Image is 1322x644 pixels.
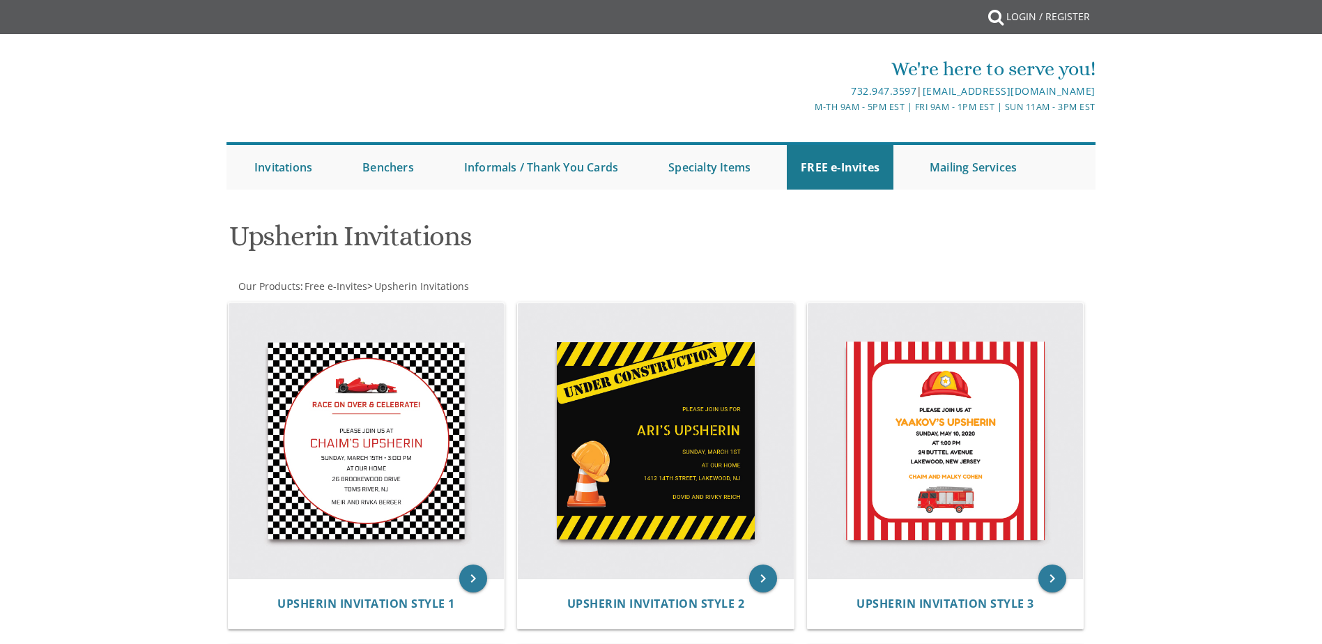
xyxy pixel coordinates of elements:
[567,596,745,611] span: Upsherin Invitation Style 2
[654,145,764,190] a: Specialty Items
[851,84,916,98] a: 732.947.3597
[240,145,326,190] a: Invitations
[518,303,794,579] img: Upsherin Invitation Style 2
[787,145,893,190] a: FREE e-Invites
[517,83,1096,100] div: |
[459,565,487,592] a: keyboard_arrow_right
[916,145,1031,190] a: Mailing Services
[450,145,632,190] a: Informals / Thank You Cards
[923,84,1096,98] a: [EMAIL_ADDRESS][DOMAIN_NAME]
[373,279,469,293] a: Upsherin Invitations
[856,597,1034,611] a: Upsherin Invitation Style 3
[305,279,367,293] span: Free e-Invites
[374,279,469,293] span: Upsherin Invitations
[567,597,745,611] a: Upsherin Invitation Style 2
[348,145,428,190] a: Benchers
[277,597,455,611] a: Upsherin Invitation Style 1
[808,303,1084,579] img: Upsherin Invitation Style 3
[226,279,661,293] div: :
[229,221,798,262] h1: Upsherin Invitations
[367,279,469,293] span: >
[749,565,777,592] a: keyboard_arrow_right
[303,279,367,293] a: Free e-Invites
[277,596,455,611] span: Upsherin Invitation Style 1
[1038,565,1066,592] a: keyboard_arrow_right
[517,55,1096,83] div: We're here to serve you!
[237,279,300,293] a: Our Products
[229,303,505,579] img: Upsherin Invitation Style 1
[856,596,1034,611] span: Upsherin Invitation Style 3
[517,100,1096,114] div: M-Th 9am - 5pm EST | Fri 9am - 1pm EST | Sun 11am - 3pm EST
